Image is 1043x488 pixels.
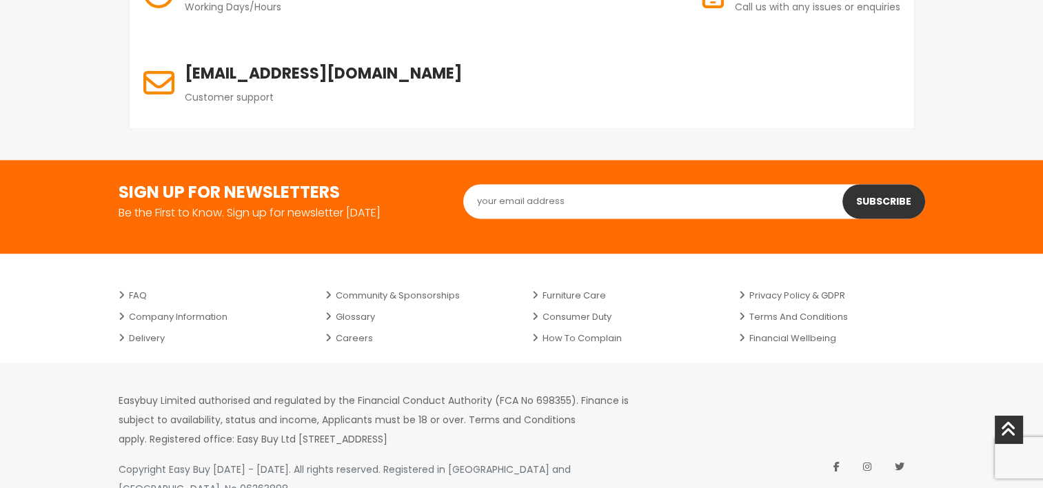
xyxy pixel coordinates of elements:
input: your email address [463,184,925,218]
a: Glossary [325,306,512,327]
a: Financial Wellbeing [739,327,925,349]
h6: [EMAIL_ADDRESS][DOMAIN_NAME] [185,62,462,85]
h3: SIGN UP FOR NEWSLETTERS [119,184,443,201]
a: Careers [325,327,512,349]
button: Subscribe [842,184,925,218]
span: Customer support [185,90,274,104]
a: Community & Sponsorships [325,285,512,306]
a: Terms and Conditions [739,306,925,327]
a: Privacy Policy & GDPR [739,285,925,306]
a: Furniture Care [532,285,718,306]
p: Be the First to Know. Sign up for newsletter [DATE] [119,207,443,218]
a: FAQ [119,285,305,306]
a: Consumer Duty [532,306,718,327]
a: How to Complain [532,327,718,349]
a: Company Information [119,306,305,327]
p: Easybuy Limited authorised and regulated by the Financial Conduct Authority (FCA No 698355). Fina... [119,391,656,449]
a: Delivery [119,327,305,349]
